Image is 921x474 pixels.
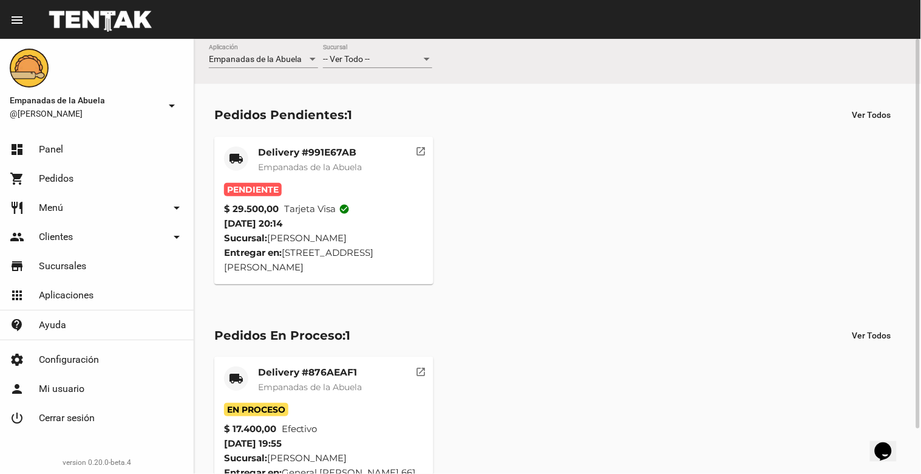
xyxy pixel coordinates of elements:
[258,382,362,393] span: Empanadas de la Abuela
[169,201,184,215] mat-icon: arrow_drop_down
[224,403,288,416] span: En Proceso
[224,438,282,449] span: [DATE] 19:55
[323,54,370,64] span: -- Ver Todo --
[39,319,66,331] span: Ayuda
[10,288,24,303] mat-icon: apps
[214,326,350,345] div: Pedidos En Proceso:
[10,142,24,157] mat-icon: dashboard
[10,230,24,244] mat-icon: people
[10,382,24,396] mat-icon: person
[39,173,73,185] span: Pedidos
[10,108,160,120] span: @[PERSON_NAME]
[169,230,184,244] mat-icon: arrow_drop_down
[258,366,362,379] mat-card-title: Delivery #876AEAF1
[345,328,350,343] span: 1
[10,456,184,469] div: version 0.20.0-beta.4
[258,146,362,159] mat-card-title: Delivery #991E67AB
[229,371,243,386] mat-icon: local_shipping
[224,246,424,275] div: [STREET_ADDRESS][PERSON_NAME]
[10,411,24,425] mat-icon: power_settings_new
[39,354,99,366] span: Configuración
[39,412,95,424] span: Cerrar sesión
[224,247,282,258] strong: Entregar en:
[852,110,891,120] span: Ver Todos
[10,201,24,215] mat-icon: restaurant
[347,108,352,122] span: 1
[843,325,901,346] button: Ver Todos
[39,143,63,156] span: Panel
[224,452,267,464] strong: Sucursal:
[10,259,24,273] mat-icon: store
[39,231,73,243] span: Clientes
[39,202,63,214] span: Menú
[10,49,49,88] img: f0136945-ed32-4f7c-91e3-a375bc4bb2c5.png
[165,98,179,113] mat-icon: arrow_drop_down
[224,183,282,196] span: Pendiente
[209,54,302,64] span: Empanadas de la Abuela
[10,318,24,332] mat-icon: contact_support
[10,171,24,186] mat-icon: shopping_cart
[10,352,24,367] mat-icon: settings
[39,289,93,301] span: Aplicaciones
[224,218,282,229] span: [DATE] 20:14
[10,93,160,108] span: Empanadas de la Abuela
[214,105,352,125] div: Pedidos Pendientes:
[10,13,24,27] mat-icon: menu
[416,144,427,155] mat-icon: open_in_new
[229,151,243,166] mat-icon: local_shipping
[416,365,427,376] mat-icon: open_in_new
[224,451,424,465] div: [PERSON_NAME]
[282,422,318,436] span: Efectivo
[224,202,279,216] strong: $ 29.500,00
[339,204,350,215] mat-icon: check_circle
[284,202,350,216] span: Tarjeta visa
[39,383,84,395] span: Mi usuario
[224,422,276,436] strong: $ 17.400,00
[852,331,891,340] span: Ver Todos
[224,231,424,246] div: [PERSON_NAME]
[870,425,909,462] iframe: chat widget
[39,260,86,272] span: Sucursales
[258,162,362,173] span: Empanadas de la Abuela
[843,104,901,126] button: Ver Todos
[224,232,267,244] strong: Sucursal:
